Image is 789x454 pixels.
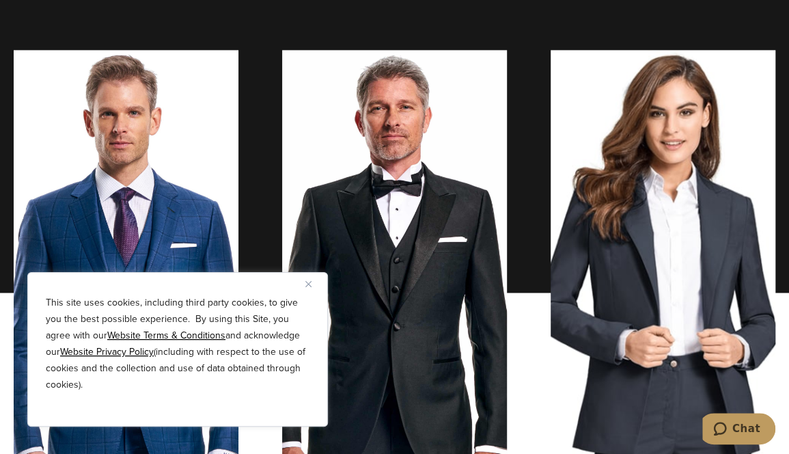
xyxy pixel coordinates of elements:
p: This site uses cookies, including third party cookies, to give you the best possible experience. ... [46,295,309,393]
a: Website Terms & Conditions [107,328,225,343]
img: Close [305,281,312,287]
iframe: Opens a widget where you can chat to one of our agents [702,413,775,447]
a: Website Privacy Policy [60,345,154,359]
button: Close [305,276,322,292]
